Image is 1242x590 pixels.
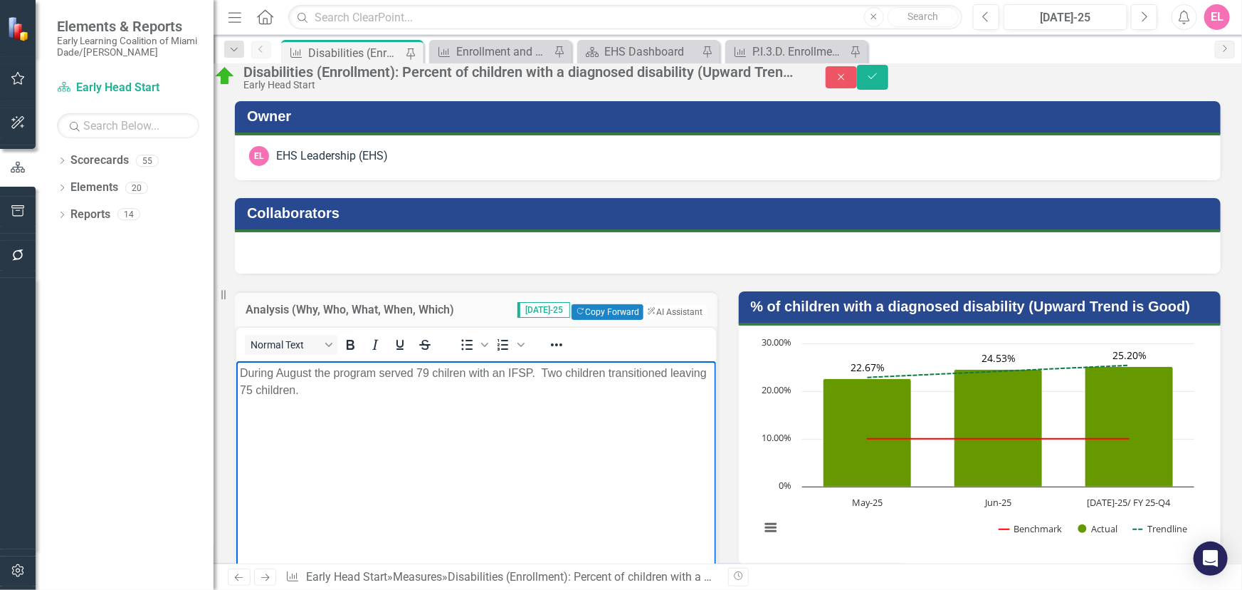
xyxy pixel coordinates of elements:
button: Strikethrough [413,335,437,355]
span: Search [907,11,938,22]
div: EHS Dashboard [604,43,698,61]
g: Trendline, series 3 of 3. Line with 3 data points. [864,363,1132,381]
g: Benchmark, series 1 of 3. Line with 3 data points. [864,436,1132,442]
span: Elements & Reports [57,18,199,35]
text: May-25 [852,496,883,509]
svg: Interactive chart [753,336,1201,550]
h3: % of children with a diagnosed disability (Upward Trend is Good) [751,299,1214,314]
input: Search ClearPoint... [288,5,962,30]
div: Disabilities (Enrollment): Percent of children with a diagnosed disability (Upward Trend is Good) [243,64,797,80]
img: ClearPoint Strategy [7,16,32,41]
button: View chart menu, Chart [761,517,781,537]
input: Search Below... [57,113,199,138]
button: Show Trendline [1133,522,1189,534]
path: Jul-25/ FY 25-Q4, 25.2. Actual. [1085,367,1173,487]
div: Chart. Highcharts interactive chart. [753,336,1207,550]
button: Show Benchmark [999,522,1063,534]
span: [DATE]-25 [517,302,570,318]
path: Jun-25, 24.53333333. Actual. [954,370,1042,487]
a: Early Head Start [57,80,199,96]
img: Above Target [214,65,236,88]
button: Reveal or hide additional toolbar items [544,335,569,355]
div: EHS Leadership (EHS) [276,148,388,165]
button: Block Normal Text [245,335,337,355]
button: AI Assistant [643,305,706,319]
div: Disabilities (Enrollment): Percent of children with a diagnosed disability (Upward Trend is Good) [308,44,402,62]
a: Enrollment and Attendance (Monthly Attendance): Percent of Average Monthly Attendance (Upward Tre... [433,43,550,61]
text: 30.00% [762,336,791,348]
a: Reports [70,207,110,223]
div: Bullet list [455,335,490,355]
button: Copy Forward [572,304,643,320]
div: Open Intercom Messenger [1194,542,1228,576]
text: 10.00% [762,431,791,444]
text: 25.20% [1112,348,1147,362]
button: Show Actual [1078,522,1118,534]
div: » » [285,569,717,586]
a: Elements [70,180,118,196]
g: Actual, series 2 of 3. Bar series with 3 bars. [823,367,1173,487]
button: [DATE]-25 [1004,4,1128,30]
a: EHS Dashboard [581,43,698,61]
span: Normal Text [251,339,320,351]
a: Early Head Start [306,570,387,584]
text: [DATE]-25/ FY 25-Q4 [1087,496,1171,509]
a: Measures [393,570,442,584]
small: Early Learning Coalition of Miami Dade/[PERSON_NAME] [57,35,199,58]
div: 20 [125,182,148,194]
a: Scorecards [70,152,129,169]
h3: Owner [247,108,1214,124]
div: Disabilities (Enrollment): Percent of children with a diagnosed disability (Upward Trend is Good) [448,570,927,584]
path: May-25, 22.66666667. Actual. [823,379,911,487]
div: EL [249,146,269,166]
text: 0% [779,479,791,492]
div: P.I.3.D. Enrollment and Attendance (Monthly Enrollment): Percent of Monthly Enrollment (Upward Tr... [752,43,846,61]
button: EL [1204,4,1230,30]
div: Enrollment and Attendance (Monthly Attendance): Percent of Average Monthly Attendance (Upward Tre... [456,43,550,61]
button: Italic [363,335,387,355]
text: Jun-25 [984,496,1011,509]
div: 14 [117,209,140,221]
a: P.I.3.D. Enrollment and Attendance (Monthly Enrollment): Percent of Monthly Enrollment (Upward Tr... [729,43,846,61]
div: Numbered list [491,335,527,355]
h3: Analysis (Why, Who, What, When, Which) [246,304,487,316]
button: Search [888,7,959,27]
div: 55 [136,155,159,167]
text: 24.53% [982,351,1016,365]
text: 20.00% [762,383,791,396]
div: [DATE]-25 [1009,9,1123,26]
button: Bold [338,335,362,355]
h3: Collaborators [247,205,1214,221]
text: 22.67% [851,361,885,374]
button: Underline [388,335,412,355]
div: Early Head Start [243,80,797,90]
